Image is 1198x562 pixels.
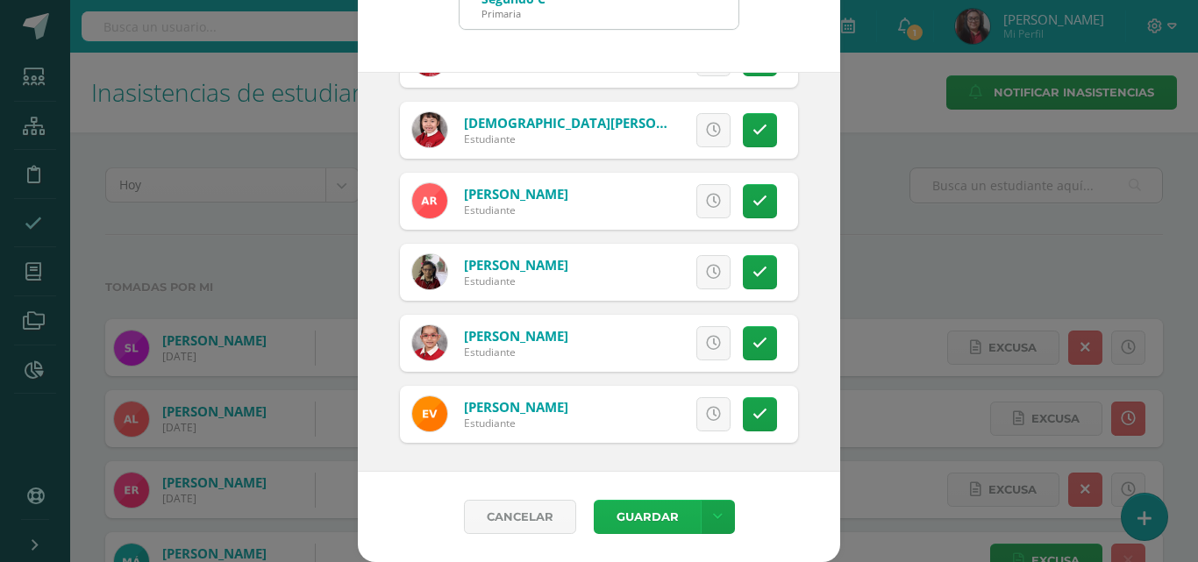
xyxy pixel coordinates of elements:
[481,7,546,20] div: Primaria
[464,327,568,345] a: [PERSON_NAME]
[613,185,661,217] span: Excusa
[464,203,568,217] div: Estudiante
[464,274,568,288] div: Estudiante
[464,185,568,203] a: [PERSON_NAME]
[412,254,447,289] img: 0f1f15c5ac0e6ace0cf9078628c7b263.png
[412,183,447,218] img: fa9f95a407cc68ba556b7da46a64d83f.png
[464,398,568,416] a: [PERSON_NAME]
[613,114,661,146] span: Excusa
[464,500,576,534] a: Cancelar
[613,327,661,359] span: Excusa
[412,325,447,360] img: 7559324a9a1a461037b5db7f6be58d32.png
[594,500,701,534] button: Guardar
[412,396,447,431] img: 90a8febcdbc90a53059a6ba60fcd46a8.png
[613,256,661,288] span: Excusa
[412,112,447,147] img: eddbd158d982bcb3307edb34fef221e4.png
[464,416,568,430] div: Estudiante
[464,345,568,359] div: Estudiante
[464,256,568,274] a: [PERSON_NAME]
[613,398,661,430] span: Excusa
[464,132,674,146] div: Estudiante
[464,114,715,132] a: [DEMOGRAPHIC_DATA][PERSON_NAME]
